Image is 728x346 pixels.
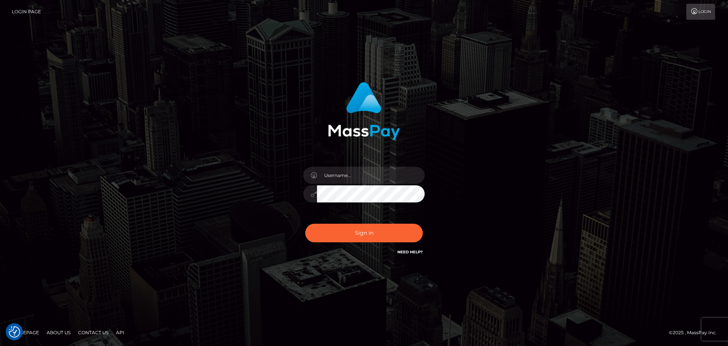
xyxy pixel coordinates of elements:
[686,4,715,20] a: Login
[317,167,425,184] input: Username...
[669,329,722,337] div: © 2025 , MassPay Inc.
[305,224,423,242] button: Sign in
[328,82,400,140] img: MassPay Login
[8,327,42,338] a: Homepage
[12,4,41,20] a: Login Page
[397,250,423,254] a: Need Help?
[9,326,20,338] img: Revisit consent button
[44,327,74,338] a: About Us
[9,326,20,338] button: Consent Preferences
[75,327,111,338] a: Contact Us
[113,327,127,338] a: API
